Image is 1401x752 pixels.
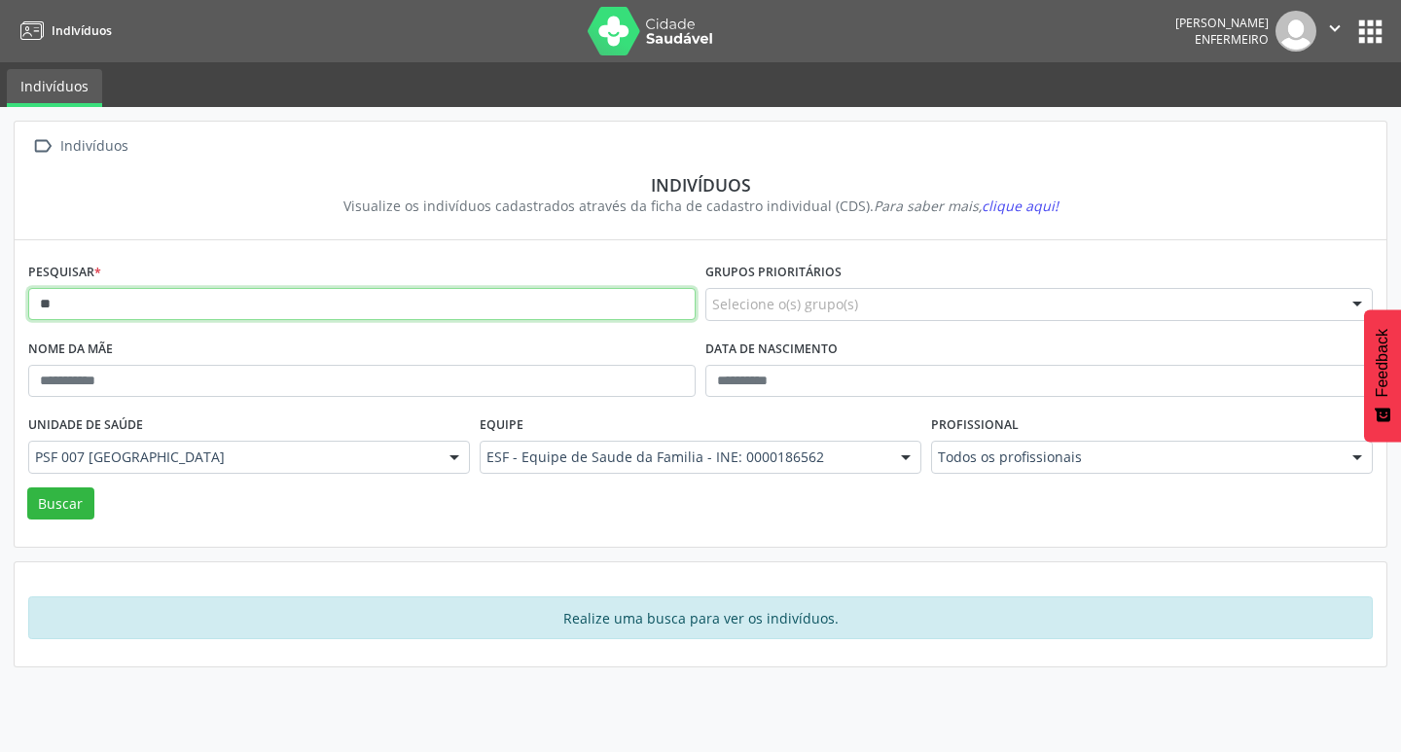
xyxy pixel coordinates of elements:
[52,22,112,39] span: Indivíduos
[938,448,1333,467] span: Todos os profissionais
[1175,15,1269,31] div: [PERSON_NAME]
[931,411,1019,441] label: Profissional
[1374,329,1391,397] span: Feedback
[480,411,523,441] label: Equipe
[705,258,842,288] label: Grupos prioritários
[1324,18,1346,39] i: 
[28,132,131,161] a:  Indivíduos
[1353,15,1387,49] button: apps
[28,335,113,365] label: Nome da mãe
[35,448,430,467] span: PSF 007 [GEOGRAPHIC_DATA]
[27,487,94,520] button: Buscar
[705,335,838,365] label: Data de nascimento
[1316,11,1353,52] button: 
[486,448,881,467] span: ESF - Equipe de Saude da Familia - INE: 0000186562
[42,174,1359,196] div: Indivíduos
[1195,31,1269,48] span: Enfermeiro
[712,294,858,314] span: Selecione o(s) grupo(s)
[7,69,102,107] a: Indivíduos
[1364,309,1401,442] button: Feedback - Mostrar pesquisa
[874,197,1059,215] i: Para saber mais,
[42,196,1359,216] div: Visualize os indivíduos cadastrados através da ficha de cadastro individual (CDS).
[14,15,112,47] a: Indivíduos
[28,132,56,161] i: 
[28,596,1373,639] div: Realize uma busca para ver os indivíduos.
[1275,11,1316,52] img: img
[28,411,143,441] label: Unidade de saúde
[56,132,131,161] div: Indivíduos
[28,258,101,288] label: Pesquisar
[982,197,1059,215] span: clique aqui!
